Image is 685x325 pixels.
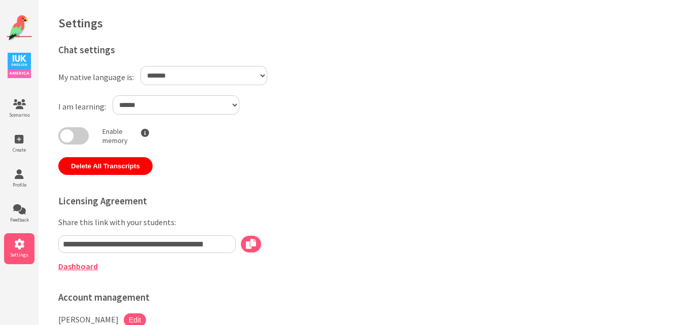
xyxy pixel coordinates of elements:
[58,15,665,31] h1: Settings
[4,216,34,223] span: Feedback
[7,15,32,41] img: Website Logo
[58,72,134,82] label: My native language is:
[102,127,128,145] p: Enable memory
[4,147,34,153] span: Create
[58,101,106,112] label: I am learning:
[58,261,98,271] a: Dashboard
[4,112,34,118] span: Scenarios
[4,251,34,258] span: Settings
[58,292,422,303] h3: Account management
[4,182,34,188] span: Profile
[58,44,422,56] h3: Chat settings
[58,195,422,207] h3: Licensing Agreement
[58,217,422,227] p: Share this link with your students:
[8,53,31,78] img: IUK Logo
[58,157,153,175] button: Delete All Transcripts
